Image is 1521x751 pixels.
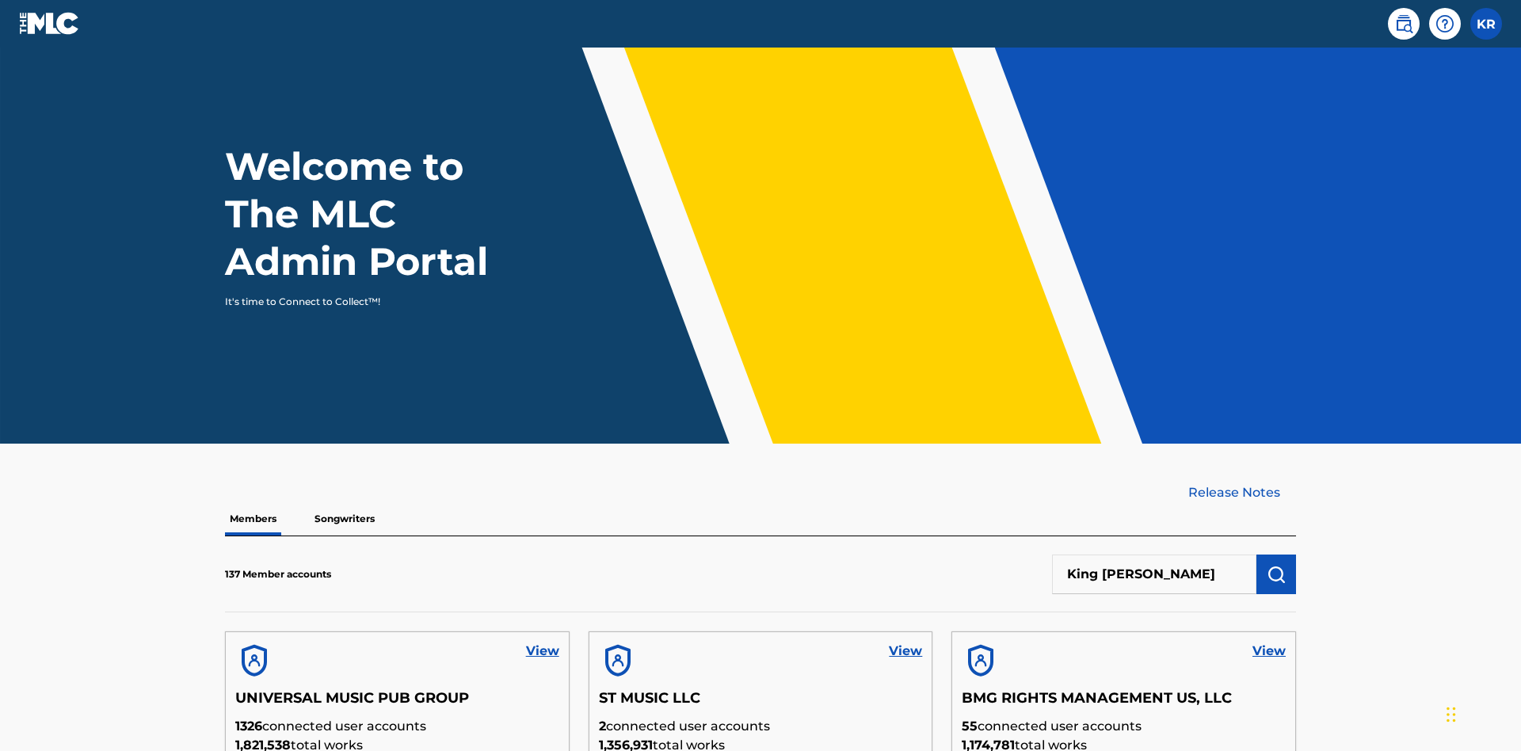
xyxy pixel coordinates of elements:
p: It's time to Connect to Collect™! [225,295,500,309]
a: Public Search [1388,8,1420,40]
img: Search Works [1267,565,1286,584]
a: View [526,642,559,661]
img: account [235,642,273,680]
span: 1326 [235,719,262,734]
a: View [889,642,922,661]
h5: BMG RIGHTS MANAGEMENT US, LLC [962,689,1286,717]
img: account [599,642,637,680]
p: connected user accounts [962,717,1286,736]
a: Release Notes [1188,483,1296,502]
p: Members [225,502,281,536]
span: 2 [599,719,606,734]
a: View [1252,642,1286,661]
img: account [962,642,1000,680]
p: connected user accounts [599,717,923,736]
h1: Welcome to The MLC Admin Portal [225,143,521,285]
input: Search Members [1052,555,1256,594]
div: Drag [1447,691,1456,738]
h5: UNIVERSAL MUSIC PUB GROUP [235,689,559,717]
p: 137 Member accounts [225,567,331,581]
div: User Menu [1470,8,1502,40]
img: search [1394,14,1413,33]
p: Songwriters [310,502,379,536]
span: 55 [962,719,978,734]
h5: ST MUSIC LLC [599,689,923,717]
iframe: Chat Widget [1442,675,1521,751]
img: help [1435,14,1454,33]
div: Help [1429,8,1461,40]
img: MLC Logo [19,12,80,35]
p: connected user accounts [235,717,559,736]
